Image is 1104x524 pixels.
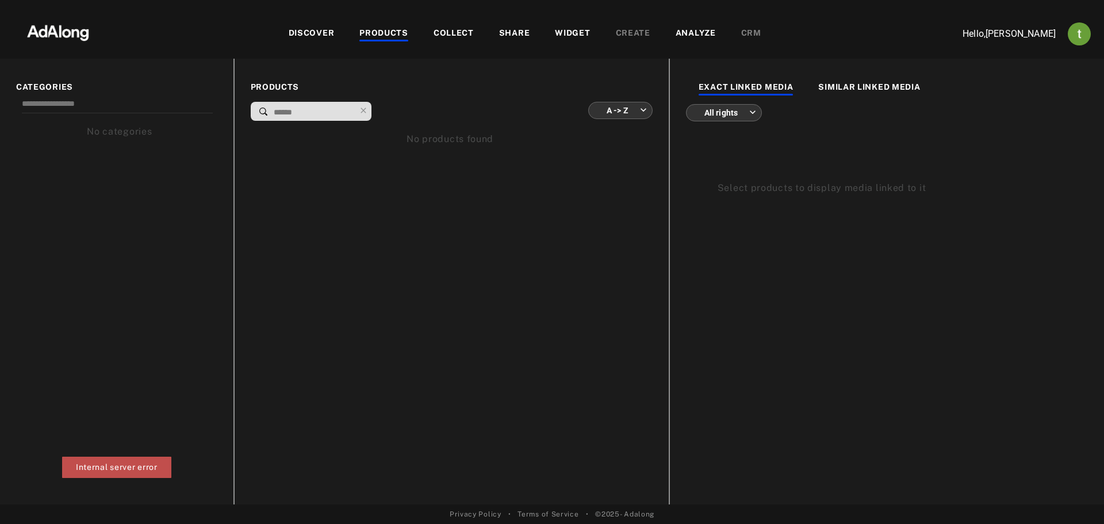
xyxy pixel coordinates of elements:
[1068,22,1091,45] img: ACg8ocJj1Mp6hOb8A41jL1uwSMxz7God0ICt0FEFk954meAQ=s96-c
[508,509,511,519] span: •
[595,509,654,519] span: © 2025 - Adalong
[251,132,650,146] div: No products found
[941,27,1056,41] p: Hello, [PERSON_NAME]
[741,27,761,41] div: CRM
[555,27,590,41] div: WIDGET
[586,509,589,519] span: •
[62,457,171,478] div: Internal server error
[16,81,217,93] span: CATEGORIES
[434,27,474,41] div: COLLECT
[289,27,335,41] div: DISCOVER
[359,27,408,41] div: PRODUCTS
[1065,20,1094,48] button: Account settings
[1046,469,1104,524] iframe: Chat Widget
[450,509,501,519] a: Privacy Policy
[676,27,716,41] div: ANALYZE
[499,27,530,41] div: SHARE
[599,95,647,125] div: A -> Z
[696,97,756,128] div: All rights
[517,509,578,519] a: Terms of Service
[699,81,793,95] div: EXACT LINKED MEDIA
[818,81,920,95] div: SIMILAR LINKED MEDIA
[616,27,650,41] div: CREATE
[87,125,152,139] div: No categories
[718,181,1056,195] div: Select products to display media linked to it
[7,14,109,49] img: 63233d7d88ed69de3c212112c67096b6.png
[251,81,653,93] span: PRODUCTS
